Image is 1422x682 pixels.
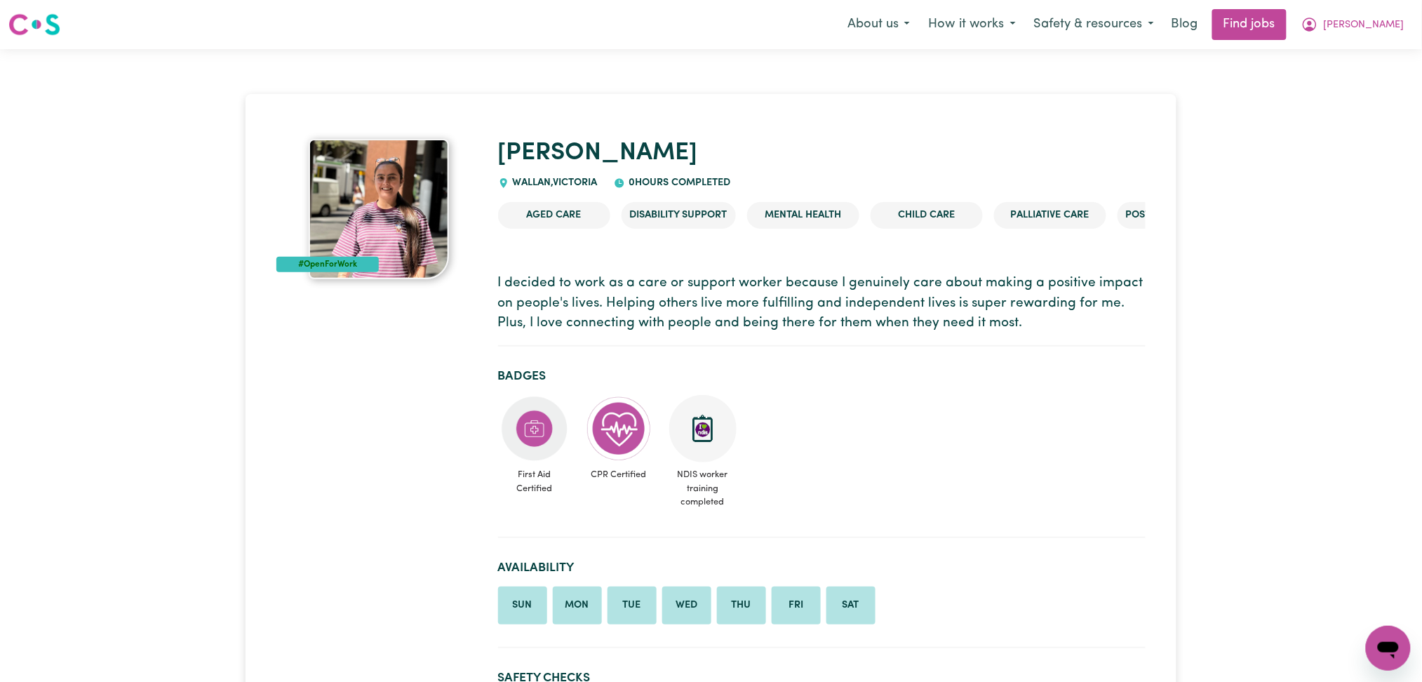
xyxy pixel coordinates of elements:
h2: Availability [498,561,1146,575]
a: Find jobs [1212,9,1287,40]
a: Careseekers logo [8,8,60,41]
a: [PERSON_NAME] [498,141,698,166]
span: WALLAN , Victoria [509,178,598,188]
span: 0 hours completed [625,178,730,188]
button: How it works [919,10,1025,39]
li: Available on Sunday [498,587,547,624]
li: Aged Care [498,202,610,229]
span: NDIS worker training completed [666,462,739,514]
span: [PERSON_NAME] [1324,18,1404,33]
iframe: Button to launch messaging window [1366,626,1411,671]
button: Safety & resources [1025,10,1163,39]
li: Available on Monday [553,587,602,624]
img: CS Academy: Introduction to NDIS Worker Training course completed [669,395,737,462]
button: About us [838,10,919,39]
div: #OpenForWork [276,257,379,272]
img: Ramneet [309,139,449,279]
a: Ramneet 's profile picture'#OpenForWork [276,139,481,279]
li: Available on Thursday [717,587,766,624]
span: First Aid Certified [498,462,571,500]
li: Available on Tuesday [608,587,657,624]
button: My Account [1292,10,1414,39]
p: I decided to work as a care or support worker because I genuinely care about making a positive im... [498,274,1146,334]
img: Careseekers logo [8,12,60,37]
img: Care and support worker has completed CPR Certification [585,395,652,462]
li: Palliative care [994,202,1106,229]
li: Mental Health [747,202,859,229]
li: Available on Wednesday [662,587,711,624]
img: Care and support worker has completed First Aid Certification [501,395,568,462]
h2: Badges [498,369,1146,384]
li: Available on Saturday [826,587,876,624]
span: CPR Certified [582,462,655,487]
a: Blog [1163,9,1207,40]
li: Child care [871,202,983,229]
li: Post-operative care [1118,202,1243,229]
li: Available on Friday [772,587,821,624]
li: Disability Support [622,202,736,229]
